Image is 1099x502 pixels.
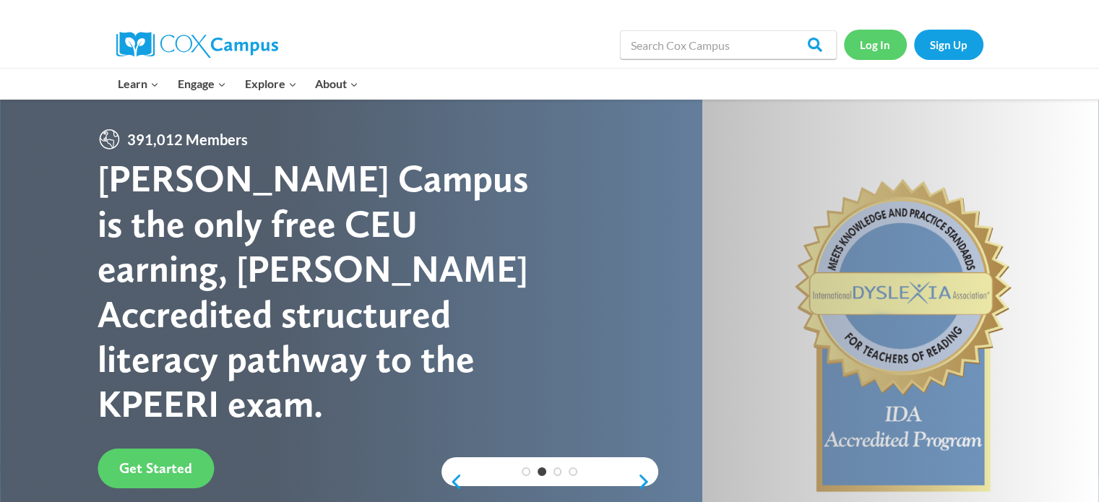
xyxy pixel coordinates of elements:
[844,30,907,59] a: Log In
[98,156,549,426] div: [PERSON_NAME] Campus is the only free CEU earning, [PERSON_NAME] Accredited structured literacy p...
[98,449,214,488] a: Get Started
[236,69,306,99] button: Child menu of Explore
[119,459,192,477] span: Get Started
[620,30,837,59] input: Search Cox Campus
[306,69,368,99] button: Child menu of About
[109,69,368,99] nav: Primary Navigation
[168,69,236,99] button: Child menu of Engage
[121,128,254,151] span: 391,012 Members
[844,30,983,59] nav: Secondary Navigation
[109,69,169,99] button: Child menu of Learn
[116,32,278,58] img: Cox Campus
[914,30,983,59] a: Sign Up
